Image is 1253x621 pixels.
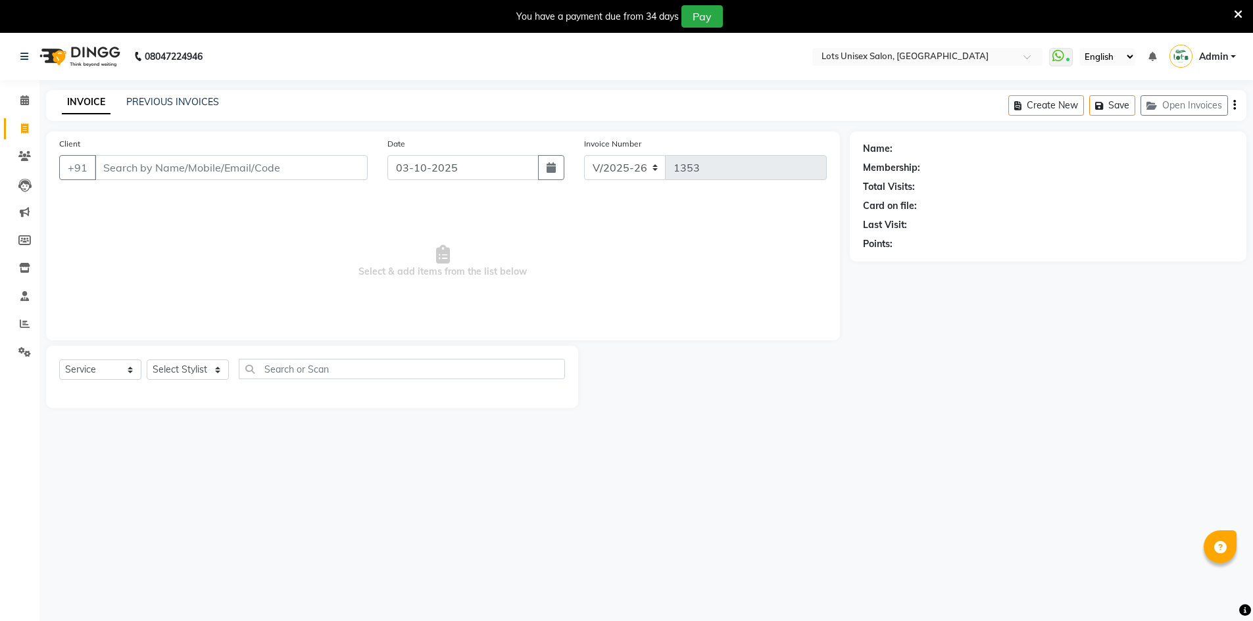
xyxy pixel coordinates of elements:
input: Search by Name/Mobile/Email/Code [95,155,368,180]
div: Name: [863,142,893,156]
img: Admin [1169,45,1192,68]
b: 08047224946 [145,38,203,75]
button: Create New [1008,95,1084,116]
div: You have a payment due from 34 days [516,10,679,24]
button: Open Invoices [1141,95,1228,116]
iframe: chat widget [1198,568,1240,608]
div: Membership: [863,161,920,175]
span: Select & add items from the list below [59,196,827,327]
div: Points: [863,237,893,251]
input: Search or Scan [239,359,565,379]
button: +91 [59,155,96,180]
label: Date [387,138,405,150]
label: Client [59,138,80,150]
button: Pay [681,5,723,28]
a: INVOICE [62,91,111,114]
div: Card on file: [863,199,917,213]
img: logo [34,38,124,75]
div: Last Visit: [863,218,907,232]
span: Admin [1199,50,1228,64]
div: Total Visits: [863,180,915,194]
a: PREVIOUS INVOICES [126,96,219,108]
button: Save [1089,95,1135,116]
label: Invoice Number [584,138,641,150]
